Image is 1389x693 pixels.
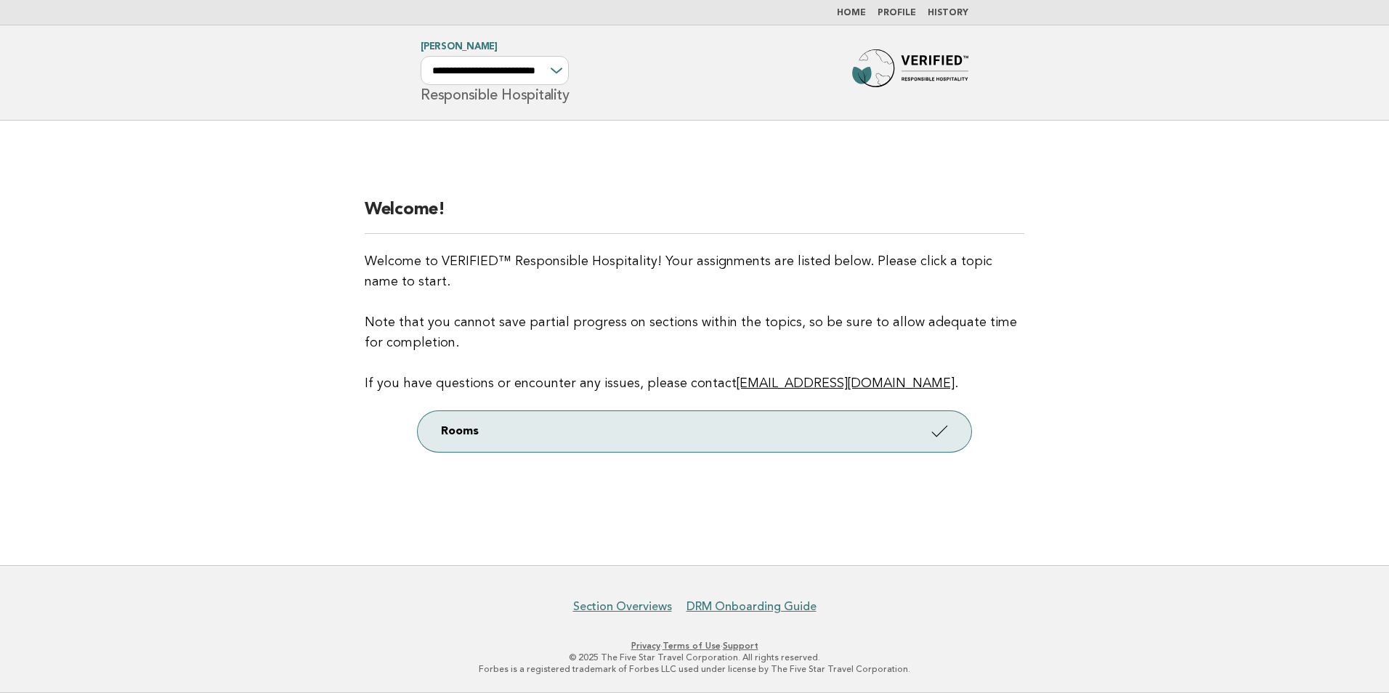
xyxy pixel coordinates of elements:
[878,9,916,17] a: Profile
[663,641,721,651] a: Terms of Use
[837,9,866,17] a: Home
[250,663,1139,675] p: Forbes is a registered trademark of Forbes LLC used under license by The Five Star Travel Corpora...
[421,43,569,102] h1: Responsible Hospitality
[737,377,955,390] a: [EMAIL_ADDRESS][DOMAIN_NAME]
[250,640,1139,652] p: · ·
[631,641,660,651] a: Privacy
[250,652,1139,663] p: © 2025 The Five Star Travel Corporation. All rights reserved.
[365,198,1024,234] h2: Welcome!
[852,49,968,96] img: Forbes Travel Guide
[723,641,758,651] a: Support
[418,411,971,452] a: Rooms
[928,9,968,17] a: History
[573,599,672,614] a: Section Overviews
[687,599,817,614] a: DRM Onboarding Guide
[365,251,1024,394] p: Welcome to VERIFIED™ Responsible Hospitality! Your assignments are listed below. Please click a t...
[421,42,498,52] a: [PERSON_NAME]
